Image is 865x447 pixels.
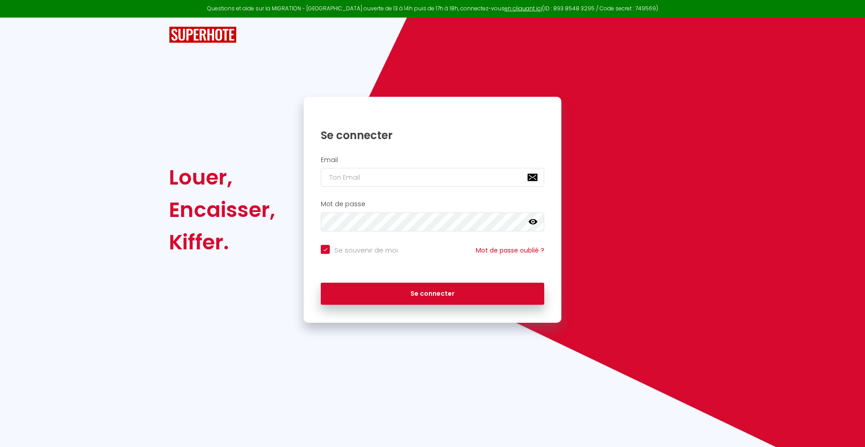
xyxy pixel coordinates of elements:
[169,161,275,194] div: Louer,
[321,156,544,164] h2: Email
[505,5,542,12] a: en cliquant ici
[169,27,237,43] img: SuperHote logo
[169,226,275,258] div: Kiffer.
[321,168,544,187] input: Ton Email
[476,246,544,255] a: Mot de passe oublié ?
[169,194,275,226] div: Encaisser,
[321,128,544,142] h1: Se connecter
[321,283,544,305] button: Se connecter
[321,200,544,208] h2: Mot de passe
